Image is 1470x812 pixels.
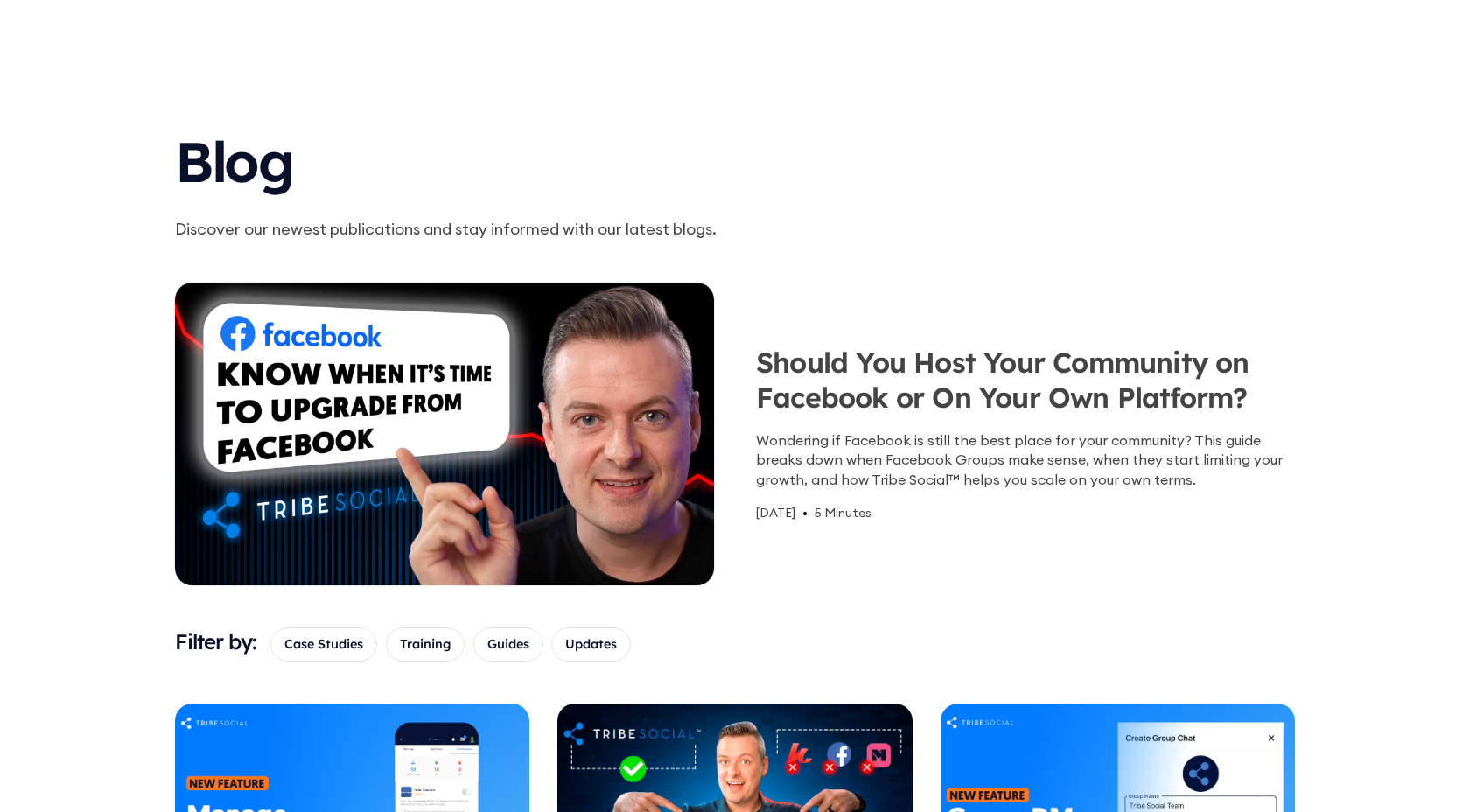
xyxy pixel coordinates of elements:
span: Case Studies [284,634,363,654]
h3: Filter by: [175,627,256,657]
span: Guides [487,634,529,654]
a: Should You Host Your Community on Facebook or On Your Own Platform?Wondering if Facebook is still... [175,283,1295,586]
p: Discover our newest publications and stay informed with our latest blogs. [175,217,847,241]
h3: Should You Host Your Community on Facebook or On Your Own Platform? [756,345,1295,423]
div: Wondering if Facebook is still the best place for your community? This guide breaks down when Fac... [756,430,1295,489]
form: Email Form [270,627,1295,661]
div: 5 Minutes [815,503,871,522]
span: Training [400,634,451,654]
div: • [802,503,808,522]
div: [DATE] [756,503,795,522]
span: Updates [565,634,617,654]
h1: Blog [175,112,847,203]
